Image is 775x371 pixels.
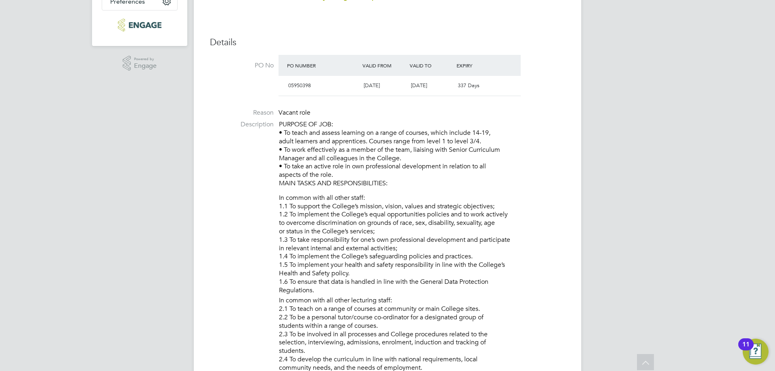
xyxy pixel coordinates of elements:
[743,339,769,365] button: Open Resource Center, 11 new notifications
[123,56,157,71] a: Powered byEngage
[285,58,360,73] div: PO Number
[458,82,480,89] span: 337 Days
[279,120,565,187] p: PURPOSE OF JOB: • To teach and assess learning on a range of courses, which include 14-19, adult ...
[360,58,408,73] div: Valid From
[210,120,274,129] label: Description
[134,56,157,63] span: Powered by
[118,19,161,31] img: xede-logo-retina.png
[210,37,565,48] h3: Details
[742,344,750,355] div: 11
[102,19,178,31] a: Go to home page
[455,58,502,73] div: Expiry
[411,82,427,89] span: [DATE]
[364,82,380,89] span: [DATE]
[408,58,455,73] div: Valid To
[134,63,157,69] span: Engage
[279,194,565,297] li: In common with all other staff: 1.1 To support the College’s mission, vision, values and strategi...
[279,109,310,117] span: Vacant role
[210,109,274,117] label: Reason
[288,82,311,89] span: 05950398
[210,61,274,70] label: PO No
